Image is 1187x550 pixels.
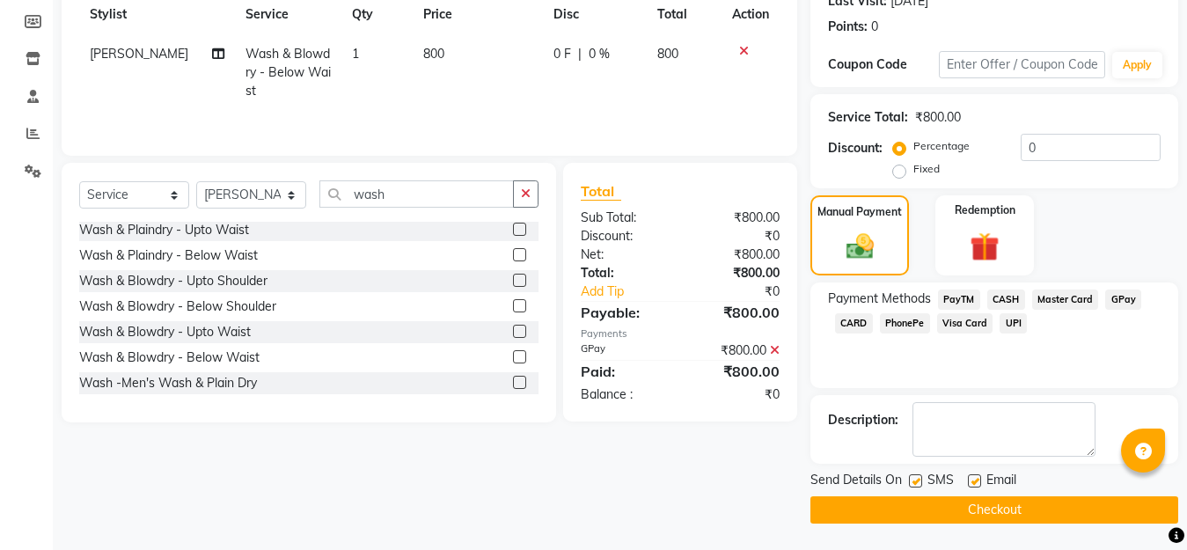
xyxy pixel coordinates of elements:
div: ₹800.00 [680,341,793,360]
span: Send Details On [810,471,902,493]
div: Points: [828,18,868,36]
div: GPay [568,341,680,360]
span: SMS [927,471,954,493]
button: Checkout [810,496,1178,524]
div: Payments [581,326,780,341]
div: ₹0 [680,385,793,404]
span: Master Card [1032,290,1099,310]
div: Wash & Plaindry - Below Waist [79,246,258,265]
div: Net: [568,246,680,264]
span: GPay [1105,290,1141,310]
div: Description: [828,411,898,429]
span: Total [581,182,621,201]
span: PhonePe [880,313,930,334]
div: Wash & Blowdry - Below Waist [79,348,260,367]
div: ₹800.00 [680,246,793,264]
div: Discount: [828,139,883,158]
div: 0 [871,18,878,36]
span: Email [986,471,1016,493]
div: ₹0 [680,227,793,246]
div: ₹800.00 [680,302,793,323]
div: Discount: [568,227,680,246]
span: | [578,45,582,63]
div: Sub Total: [568,209,680,227]
label: Percentage [913,138,970,154]
a: Add Tip [568,282,699,301]
div: ₹800.00 [680,264,793,282]
div: Wash & Blowdry - Below Shoulder [79,297,276,316]
img: _cash.svg [838,231,883,262]
div: Wash & Blowdry - Upto Waist [79,323,251,341]
div: Payable: [568,302,680,323]
span: 0 % [589,45,610,63]
label: Fixed [913,161,940,177]
div: ₹800.00 [680,361,793,382]
div: ₹800.00 [915,108,961,127]
input: Enter Offer / Coupon Code [939,51,1105,78]
div: ₹0 [699,282,793,301]
span: Visa Card [937,313,993,334]
span: [PERSON_NAME] [90,46,188,62]
div: Total: [568,264,680,282]
label: Redemption [955,202,1015,218]
div: Balance : [568,385,680,404]
div: ₹800.00 [680,209,793,227]
span: 0 F [553,45,571,63]
button: Apply [1112,52,1162,78]
span: CASH [987,290,1025,310]
span: PayTM [938,290,980,310]
div: Coupon Code [828,55,939,74]
div: Service Total: [828,108,908,127]
div: Wash & Plaindry - Upto Waist [79,221,249,239]
div: Paid: [568,361,680,382]
span: CARD [835,313,873,334]
img: _gift.svg [961,229,1008,265]
span: 800 [657,46,678,62]
span: Wash & Blowdry - Below Waist [245,46,331,99]
span: 800 [423,46,444,62]
div: Wash & Blowdry - Upto Shoulder [79,272,267,290]
span: Payment Methods [828,290,931,308]
div: Wash -Men's Wash & Plain Dry [79,374,257,392]
span: UPI [1000,313,1027,334]
input: Search or Scan [319,180,514,208]
label: Manual Payment [817,204,902,220]
span: 1 [352,46,359,62]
